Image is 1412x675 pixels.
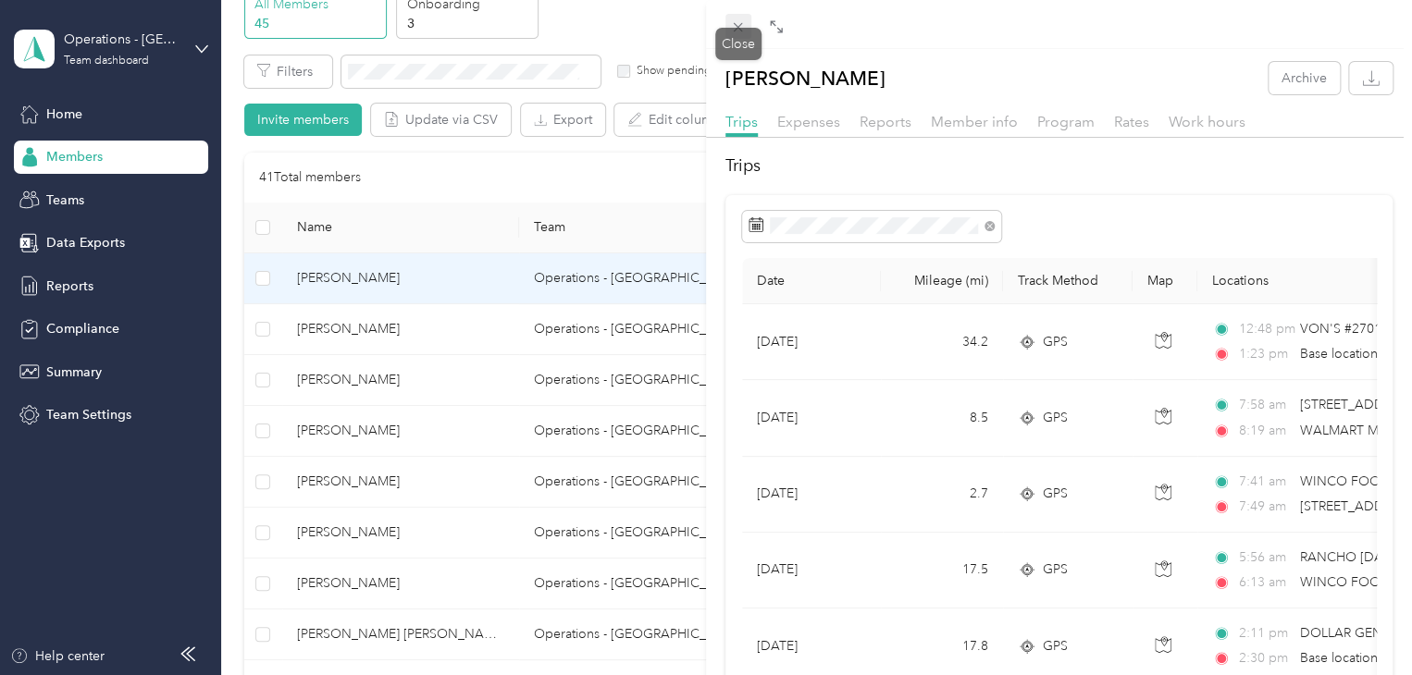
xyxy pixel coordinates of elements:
td: [DATE] [742,533,881,608]
span: 12:48 pm [1238,319,1291,339]
button: Archive [1269,62,1340,94]
span: 2:30 pm [1238,648,1291,669]
span: GPS [1043,484,1068,504]
span: Work hours [1169,113,1245,130]
span: GPS [1043,559,1068,580]
span: 6:13 am [1238,572,1291,593]
span: GPS [1043,332,1068,352]
th: Map [1133,258,1197,304]
td: 8.5 [881,380,1003,456]
span: GPS [1043,408,1068,428]
th: Track Method [1003,258,1133,304]
span: Rates [1114,113,1149,130]
span: 1:23 pm [1238,344,1291,364]
td: [DATE] [742,304,881,380]
span: Reports [860,113,911,130]
iframe: Everlance-gr Chat Button Frame [1308,571,1412,675]
span: 2:11 pm [1238,623,1291,644]
td: 17.5 [881,533,1003,608]
h2: Trips [725,153,1393,178]
span: Member info [931,113,1018,130]
span: 5:56 am [1238,547,1291,568]
span: 7:58 am [1238,395,1291,415]
span: Trips [725,113,758,130]
td: [DATE] [742,457,881,533]
th: Mileage (mi) [881,258,1003,304]
th: Date [742,258,881,304]
span: GPS [1043,636,1068,657]
td: 34.2 [881,304,1003,380]
td: 2.7 [881,457,1003,533]
td: [DATE] [742,380,881,456]
span: Program [1037,113,1095,130]
div: Close [715,28,762,60]
span: 7:41 am [1238,472,1291,492]
p: [PERSON_NAME] [725,62,886,94]
span: 7:49 am [1238,497,1291,517]
span: Expenses [777,113,840,130]
span: 8:19 am [1238,421,1291,441]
